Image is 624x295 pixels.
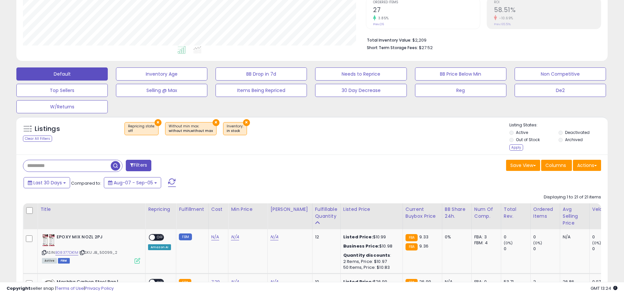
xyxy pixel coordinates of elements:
[213,119,219,126] button: ×
[7,285,30,291] strong: Copyright
[23,136,52,142] div: Clear All Filters
[504,240,513,246] small: (0%)
[533,240,542,246] small: (0%)
[169,124,213,134] span: Without min max :
[504,206,528,220] div: Total Rev.
[179,233,192,240] small: FBM
[406,206,439,220] div: Current Buybox Price
[565,137,583,142] label: Archived
[126,160,151,171] button: Filters
[415,84,506,97] button: Reg
[419,234,428,240] span: 9.33
[515,84,606,97] button: De2
[494,1,601,4] span: ROI
[474,206,498,220] div: Num of Comp.
[406,234,418,241] small: FBA
[516,130,528,135] label: Active
[592,234,619,240] div: 0
[592,240,601,246] small: (0%)
[116,84,207,97] button: Selling @ Max
[474,234,496,240] div: FBA: 3
[315,206,338,220] div: Fulfillable Quantity
[55,250,78,255] a: B08377DK1M
[16,84,108,97] button: Top Sellers
[85,285,114,291] a: Privacy Policy
[343,206,400,213] div: Listed Price
[128,129,155,133] div: off
[343,234,398,240] div: $10.99
[315,234,335,240] div: 12
[42,234,140,263] div: ASIN:
[227,124,243,134] span: Inventory :
[227,129,243,133] div: in stock
[506,160,540,171] button: Save View
[79,250,117,255] span: | SKU: JB_50099_2
[56,285,84,291] a: Terms of Use
[315,67,407,81] button: Needs to Reprice
[419,45,433,51] span: $27.52
[35,124,60,134] h5: Listings
[533,234,560,240] div: 0
[343,252,398,258] div: :
[243,119,250,126] button: ×
[367,37,411,43] b: Total Inventory Value:
[515,67,606,81] button: Non Competitive
[114,179,153,186] span: Aug-07 - Sep-05
[16,67,108,81] button: Default
[497,16,513,21] small: -10.69%
[343,234,373,240] b: Listed Price:
[116,67,207,81] button: Inventory Age
[216,67,307,81] button: BB Drop in 7d
[148,206,173,213] div: Repricing
[533,246,560,252] div: 0
[211,234,219,240] a: N/A
[270,234,278,240] a: N/A
[445,234,466,240] div: 0%
[24,177,70,188] button: Last 30 Days
[373,1,480,4] span: Ordered Items
[40,206,142,213] div: Title
[216,84,307,97] button: Items Being Repriced
[343,259,398,265] div: 2 Items, Price: $10.97
[57,234,136,242] b: EPOXY MIX NOZL 2PJ
[155,235,165,240] span: OFF
[231,234,239,240] a: N/A
[211,206,226,213] div: Cost
[231,206,265,213] div: Min Price
[128,124,155,134] span: Repricing state :
[563,206,587,227] div: Avg Selling Price
[509,122,608,128] p: Listing States:
[533,206,557,220] div: Ordered Items
[367,45,418,50] b: Short Term Storage Fees:
[545,162,566,169] span: Columns
[155,119,161,126] button: ×
[563,234,584,240] div: N/A
[373,22,384,26] small: Prev: 26
[592,246,619,252] div: 0
[509,144,523,151] div: Apply
[71,180,101,186] span: Compared to:
[504,246,530,252] div: 0
[445,206,469,220] div: BB Share 24h.
[367,36,596,44] li: $2,209
[516,137,540,142] label: Out of Stock
[373,6,480,15] h2: 27
[104,177,161,188] button: Aug-07 - Sep-05
[16,100,108,113] button: W/Returns
[494,22,511,26] small: Prev: 65.51%
[315,84,407,97] button: 30 Day Decrease
[573,160,601,171] button: Actions
[42,234,55,246] img: 51RiIBdy6-L._SL40_.jpg
[406,243,418,250] small: FBA
[343,243,379,249] b: Business Price:
[565,130,590,135] label: Deactivated
[494,6,601,15] h2: 58.51%
[541,160,572,171] button: Columns
[544,194,601,200] div: Displaying 1 to 21 of 21 items
[591,285,617,291] span: 2025-10-6 13:24 GMT
[504,234,530,240] div: 0
[148,244,171,250] div: Amazon AI
[474,240,496,246] div: FBM: 4
[7,286,114,292] div: seller snap | |
[343,252,390,258] b: Quantity discounts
